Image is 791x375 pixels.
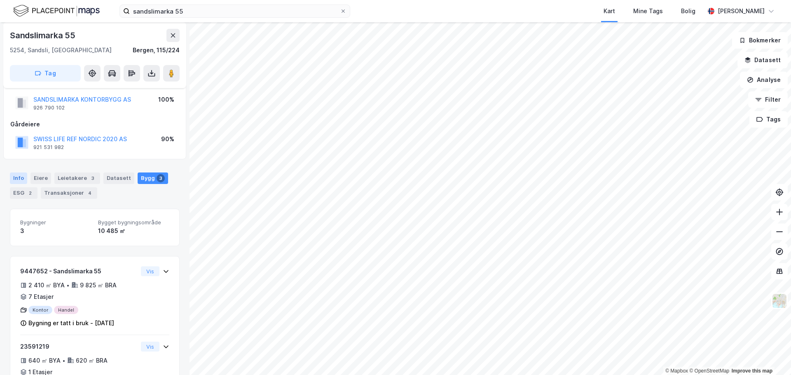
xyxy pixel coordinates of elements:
div: [PERSON_NAME] [718,6,765,16]
div: 100% [158,95,174,105]
img: logo.f888ab2527a4732fd821a326f86c7f29.svg [13,4,100,18]
div: 23591219 [20,342,138,352]
div: 90% [161,134,174,144]
div: Bygning er tatt i bruk - [DATE] [28,318,114,328]
div: Sandslimarka 55 [10,29,77,42]
div: 640 ㎡ BYA [28,356,61,366]
div: ESG [10,187,37,199]
button: Tag [10,65,81,82]
div: Leietakere [54,172,100,184]
span: Bygget bygningsområde [98,219,169,226]
button: Bokmerker [732,32,788,49]
button: Tags [749,111,788,128]
div: Kart [604,6,615,16]
div: Datasett [103,172,134,184]
button: Vis [141,266,159,276]
div: Bergen, 115/224 [133,45,180,55]
div: 2 410 ㎡ BYA [28,280,65,290]
div: Gårdeiere [10,119,179,129]
div: 9447652 - Sandslimarka 55 [20,266,138,276]
div: Kontrollprogram for chat [750,335,791,375]
iframe: Chat Widget [750,335,791,375]
div: 2 [26,189,34,197]
img: Z [772,293,787,309]
a: Improve this map [732,368,772,374]
div: Bolig [681,6,695,16]
div: 4 [86,189,94,197]
div: • [66,282,70,289]
div: 620 ㎡ BRA [76,356,108,366]
div: Info [10,172,27,184]
button: Vis [141,342,159,352]
button: Analyse [740,72,788,88]
div: 7 Etasjer [28,292,54,302]
div: Transaksjoner [41,187,97,199]
div: 9 825 ㎡ BRA [80,280,117,290]
div: 10 485 ㎡ [98,226,169,236]
div: 3 [89,174,97,182]
div: 3 [20,226,91,236]
div: 5254, Sandsli, [GEOGRAPHIC_DATA] [10,45,112,55]
input: Søk på adresse, matrikkel, gårdeiere, leietakere eller personer [130,5,340,17]
div: 3 [157,174,165,182]
div: • [62,357,66,364]
button: Filter [748,91,788,108]
span: Bygninger [20,219,91,226]
div: Mine Tags [633,6,663,16]
div: Bygg [138,172,168,184]
a: OpenStreetMap [689,368,729,374]
div: 921 531 982 [33,144,64,151]
button: Datasett [737,52,788,68]
div: Eiere [30,172,51,184]
a: Mapbox [665,368,688,374]
div: 926 790 102 [33,105,65,111]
